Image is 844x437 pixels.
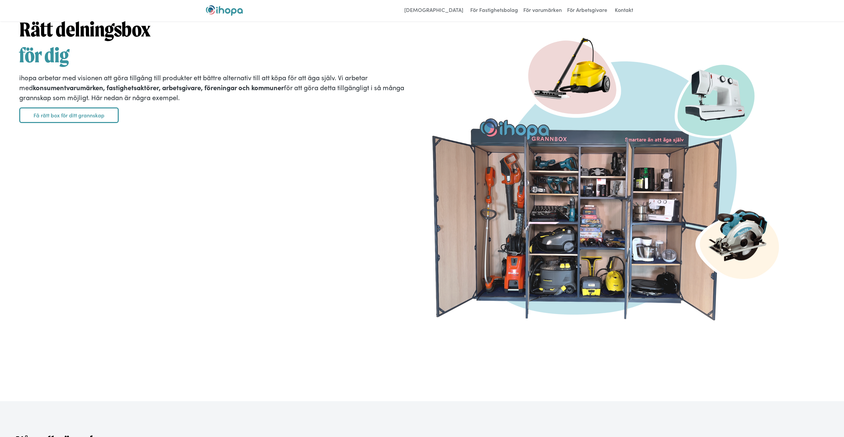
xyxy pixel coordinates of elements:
[33,83,284,92] strong: konsumentvarumärken, fastighetsaktörer, arbetsgivare, föreningar och kommuner
[206,5,243,16] a: home
[19,43,69,67] strong: för dig
[206,5,243,16] img: ihopa logo
[19,107,119,123] a: Få rätt box för ditt grannskap
[19,72,419,102] p: ihopa arbetar med visionen att göra tillgång till produkter ett bättre alternativ till att köpa f...
[611,5,637,16] a: Kontakt
[401,5,467,16] a: [DEMOGRAPHIC_DATA]
[565,5,609,16] a: För Arbetsgivare
[19,17,150,41] strong: Rätt delningsbox ‍
[469,5,520,16] a: För Fastighetsbolag
[522,5,563,16] a: För varumärken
